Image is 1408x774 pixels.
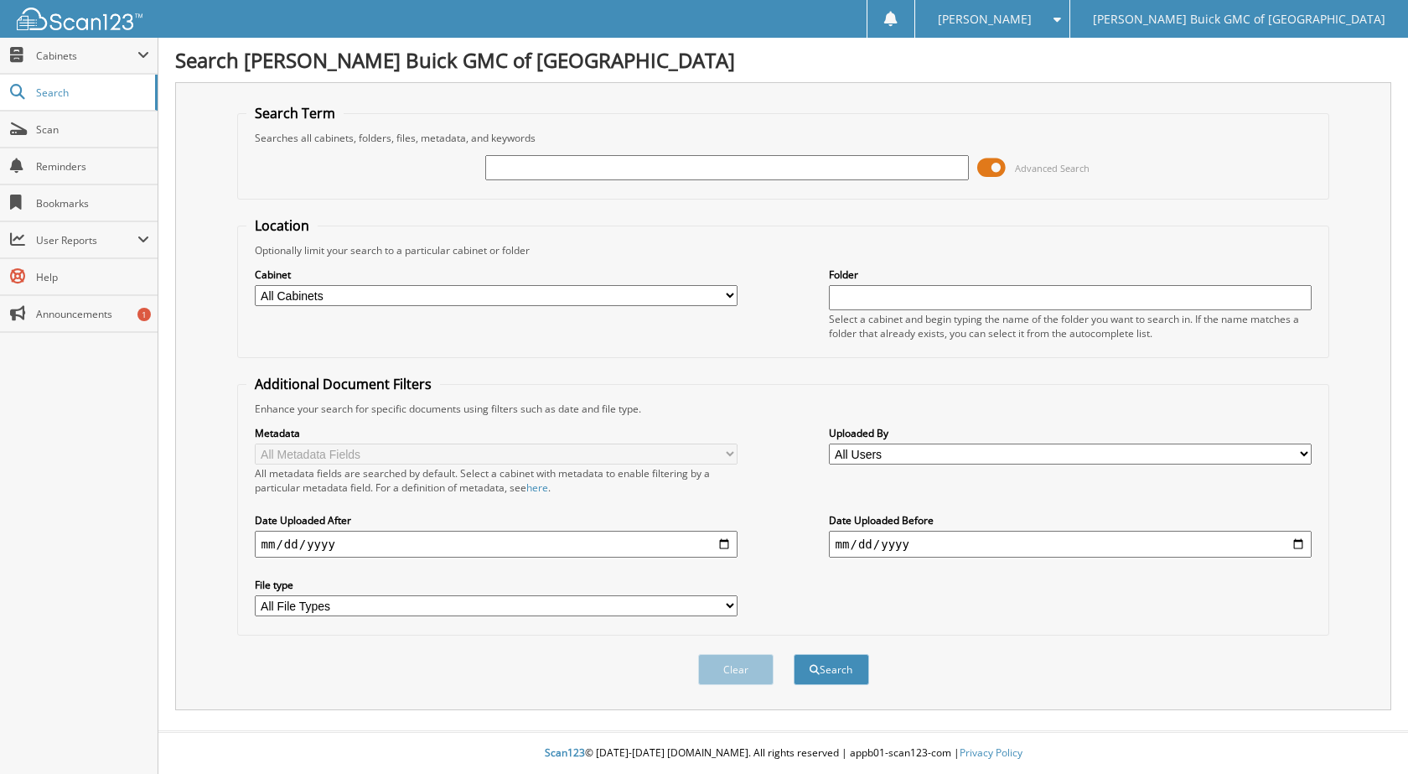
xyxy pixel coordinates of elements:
label: File type [255,578,738,592]
label: Cabinet [255,268,738,282]
span: Announcements [36,307,149,321]
input: start [255,531,738,558]
h1: Search [PERSON_NAME] Buick GMC of [GEOGRAPHIC_DATA] [175,46,1391,74]
div: Enhance your search for specific documents using filters such as date and file type. [246,402,1321,416]
span: [PERSON_NAME] Buick GMC of [GEOGRAPHIC_DATA] [1093,14,1385,24]
span: Cabinets [36,49,137,63]
button: Clear [698,654,774,685]
legend: Additional Document Filters [246,375,440,393]
button: Search [794,654,869,685]
a: here [526,481,548,495]
div: All metadata fields are searched by default. Select a cabinet with metadata to enable filtering b... [255,466,738,495]
span: Scan [36,122,149,137]
legend: Search Term [246,104,344,122]
div: Select a cabinet and begin typing the name of the folder you want to search in. If the name match... [829,312,1312,340]
legend: Location [246,216,318,235]
span: Bookmarks [36,196,149,210]
label: Date Uploaded After [255,513,738,527]
input: end [829,531,1312,558]
label: Metadata [255,426,738,440]
div: Optionally limit your search to a particular cabinet or folder [246,243,1321,257]
span: Help [36,270,149,284]
span: Scan123 [545,745,585,760]
div: 1 [137,308,151,321]
div: © [DATE]-[DATE] [DOMAIN_NAME]. All rights reserved | appb01-scan123-com | [158,733,1408,774]
label: Uploaded By [829,426,1312,440]
img: scan123-logo-white.svg [17,8,142,30]
a: Privacy Policy [960,745,1022,760]
span: Advanced Search [1015,162,1090,174]
span: User Reports [36,233,137,247]
span: Search [36,86,147,100]
div: Searches all cabinets, folders, files, metadata, and keywords [246,131,1321,145]
label: Folder [829,268,1312,282]
span: Reminders [36,159,149,174]
span: [PERSON_NAME] [938,14,1032,24]
label: Date Uploaded Before [829,513,1312,527]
